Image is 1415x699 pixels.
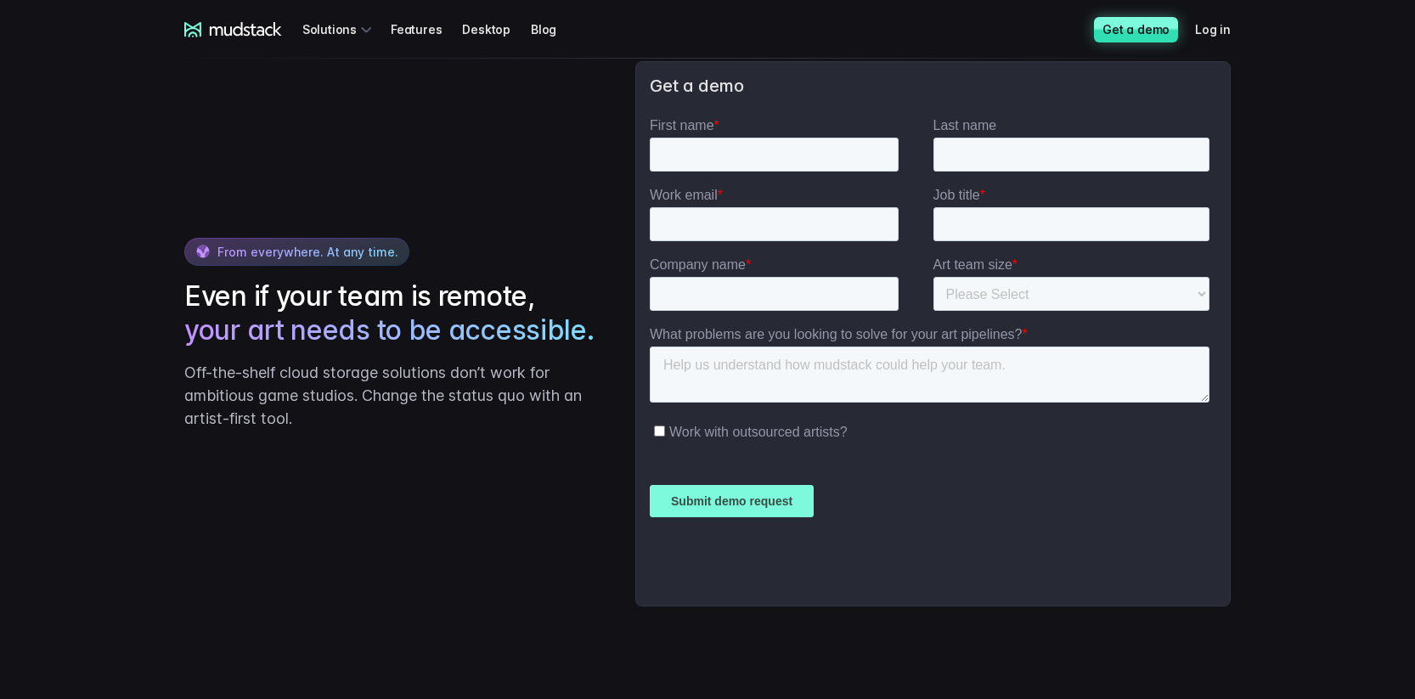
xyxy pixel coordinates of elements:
[184,22,282,37] a: mudstack logo
[184,361,601,430] p: Off-the-shelf cloud storage solutions don’t work for ambitious game studios. Change the status qu...
[1094,17,1178,42] a: Get a demo
[184,313,594,347] span: your art needs to be accessible.
[650,76,1216,97] h3: Get a demo
[184,279,601,347] h2: Even if your team is remote,
[302,14,377,45] div: Solutions
[462,14,531,45] a: Desktop
[391,14,462,45] a: Features
[1195,14,1251,45] a: Log in
[650,117,1216,592] iframe: Form 2
[217,245,398,259] span: From everywhere. At any time.
[531,14,577,45] a: Blog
